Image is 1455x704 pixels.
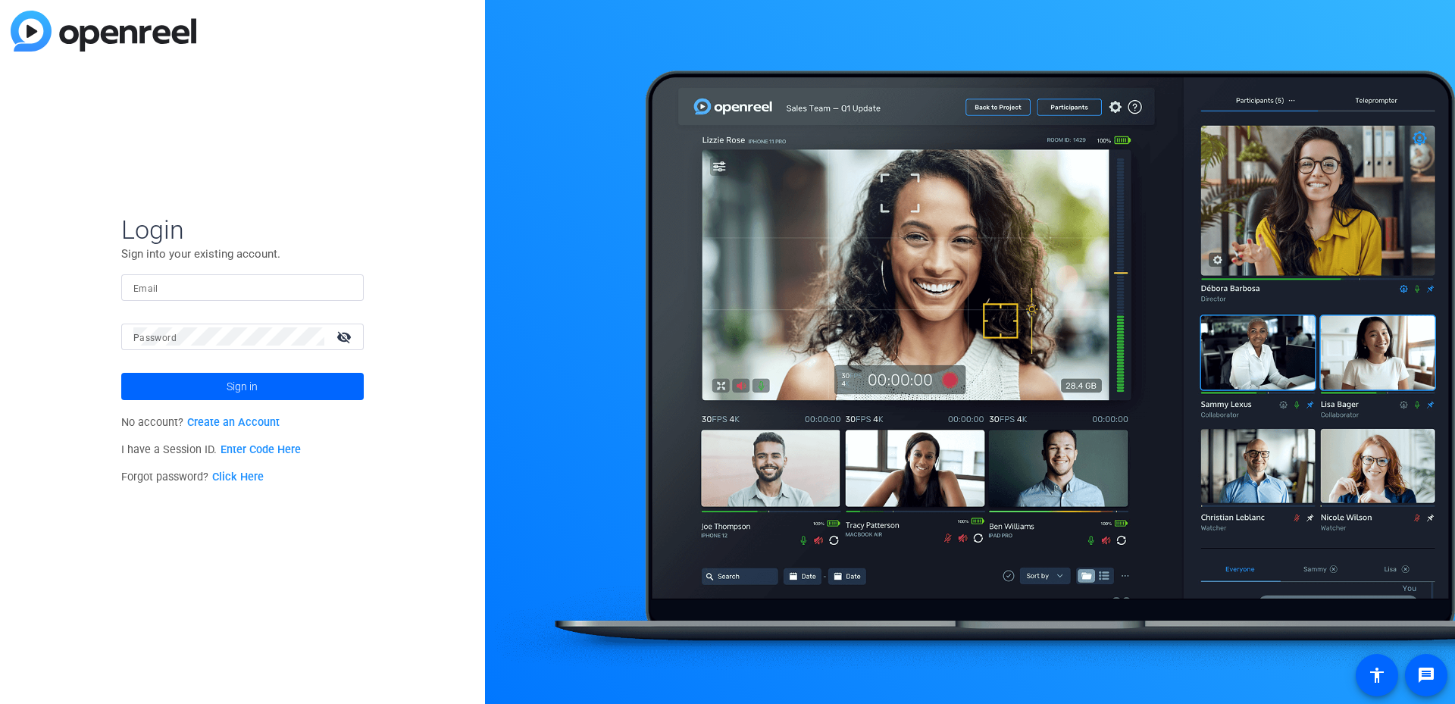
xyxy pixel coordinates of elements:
[1417,666,1435,684] mat-icon: message
[121,214,364,246] span: Login
[121,246,364,262] p: Sign into your existing account.
[327,326,364,348] mat-icon: visibility_off
[212,471,264,483] a: Click Here
[1368,666,1386,684] mat-icon: accessibility
[133,283,158,294] mat-label: Email
[187,416,280,429] a: Create an Account
[121,471,264,483] span: Forgot password?
[133,278,352,296] input: Enter Email Address
[133,333,177,343] mat-label: Password
[121,443,301,456] span: I have a Session ID.
[121,373,364,400] button: Sign in
[11,11,196,52] img: blue-gradient.svg
[121,416,280,429] span: No account?
[221,443,301,456] a: Enter Code Here
[227,368,258,405] span: Sign in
